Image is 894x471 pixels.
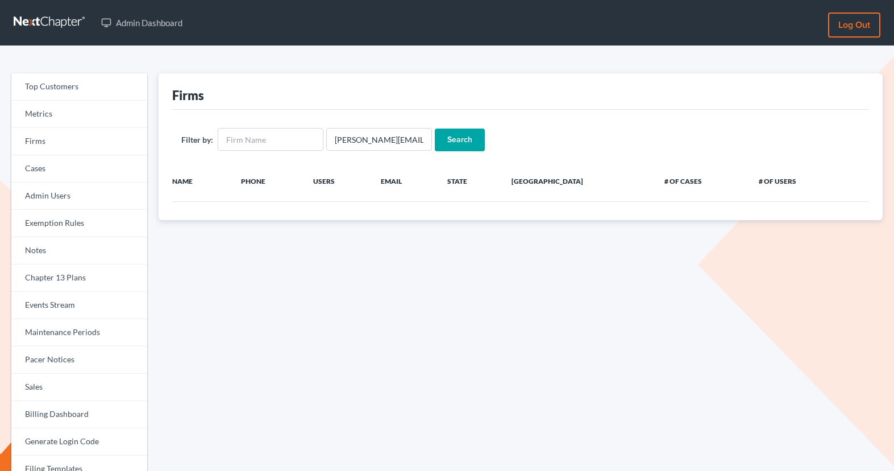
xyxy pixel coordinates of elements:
[181,134,213,146] label: Filter by:
[232,170,304,192] th: Phone
[438,170,503,192] th: State
[11,101,147,128] a: Metrics
[218,128,323,151] input: Firm Name
[11,401,147,428] a: Billing Dashboard
[655,170,750,192] th: # of Cases
[11,73,147,101] a: Top Customers
[11,428,147,456] a: Generate Login Code
[11,155,147,183] a: Cases
[11,319,147,346] a: Maintenance Periods
[11,346,147,374] a: Pacer Notices
[159,170,232,192] th: Name
[750,170,844,192] th: # of Users
[172,87,204,104] div: Firms
[828,13,880,38] a: Log out
[11,210,147,237] a: Exemption Rules
[304,170,372,192] th: Users
[95,13,188,33] a: Admin Dashboard
[11,265,147,292] a: Chapter 13 Plans
[326,128,432,151] input: Users
[11,292,147,319] a: Events Stream
[11,374,147,401] a: Sales
[435,129,485,151] input: Search
[372,170,438,192] th: Email
[11,237,147,265] a: Notes
[502,170,655,192] th: [GEOGRAPHIC_DATA]
[11,128,147,155] a: Firms
[11,183,147,210] a: Admin Users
